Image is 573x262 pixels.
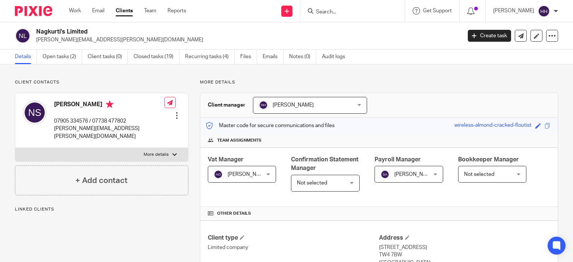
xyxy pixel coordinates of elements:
[322,50,351,64] a: Audit logs
[214,170,223,179] img: svg%3E
[379,244,550,251] p: [STREET_ADDRESS]
[185,50,235,64] a: Recurring tasks (4)
[106,101,113,108] i: Primary
[54,125,165,140] p: [PERSON_NAME][EMAIL_ADDRESS][PERSON_NAME][DOMAIN_NAME]
[289,50,316,64] a: Notes (0)
[15,6,52,16] img: Pixie
[208,101,245,109] h3: Client manager
[379,251,550,259] p: TW4 7BW
[92,7,104,15] a: Email
[88,50,128,64] a: Client tasks (0)
[208,157,244,162] span: Vat Manager
[538,5,550,17] img: svg%3E
[69,7,81,15] a: Work
[200,79,558,85] p: More details
[240,50,257,64] a: Files
[297,180,327,186] span: Not selected
[206,122,335,129] p: Master code for secure communications and files
[116,7,133,15] a: Clients
[134,50,179,64] a: Closed tasks (19)
[43,50,82,64] a: Open tasks (2)
[217,211,251,217] span: Other details
[144,152,169,158] p: More details
[208,234,379,242] h4: Client type
[394,172,435,177] span: [PERSON_NAME]
[375,157,421,162] span: Payroll Manager
[464,172,494,177] span: Not selected
[217,138,262,143] span: Team assignments
[379,234,550,242] h4: Address
[36,36,457,44] p: [PERSON_NAME][EMAIL_ADDRESS][PERSON_NAME][DOMAIN_NAME]
[167,7,186,15] a: Reports
[75,175,128,186] h4: + Add contact
[468,30,511,42] a: Create task
[315,9,382,16] input: Search
[15,79,188,85] p: Client contacts
[23,101,47,124] img: svg%3E
[15,28,31,44] img: svg%3E
[273,102,314,108] span: [PERSON_NAME]
[208,244,379,251] p: Limited company
[228,172,269,177] span: [PERSON_NAME]
[263,50,284,64] a: Emails
[381,170,389,179] img: svg%3E
[291,157,358,171] span: Confirmation Statement Manager
[454,121,532,130] div: wireless-almond-cracked-floutist
[423,8,452,13] span: Get Support
[458,157,519,162] span: Bookkeeper Manager
[15,50,37,64] a: Details
[36,28,373,36] h2: Nagkurti's Limited
[15,206,188,212] p: Linked clients
[54,117,165,125] p: 07905 334576 / 07738 477802
[144,7,156,15] a: Team
[259,101,268,110] img: svg%3E
[54,101,165,110] h4: [PERSON_NAME]
[493,7,534,15] p: [PERSON_NAME]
